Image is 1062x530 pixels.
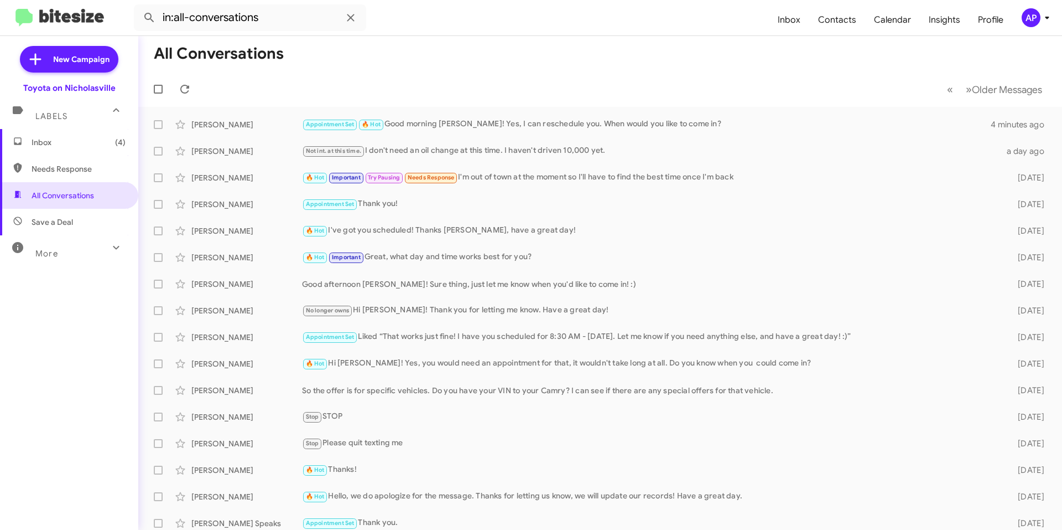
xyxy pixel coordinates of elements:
div: [PERSON_NAME] [191,491,302,502]
nav: Page navigation example [941,78,1049,101]
span: (4) [115,137,126,148]
div: [DATE] [1000,305,1053,316]
div: 4 minutes ago [991,119,1053,130]
div: Hi [PERSON_NAME]! Yes, you would need an appointment for that, it wouldn't take long at all. Do y... [302,357,1000,370]
span: More [35,249,58,259]
div: [DATE] [1000,332,1053,343]
span: Try Pausing [368,174,400,181]
div: I don't need an oil change at this time. I haven't driven 10,000 yet. [302,145,1000,157]
div: Hello, we do apologize for the message. Thanks for letting us know, we will update our records! H... [302,490,1000,503]
div: I'm out of town at the moment so I'll have to find the best time once I'm back [302,171,1000,184]
div: Great, what day and time works best for you? [302,251,1000,264]
div: STOP [302,410,1000,423]
a: Contacts [809,4,865,36]
div: [PERSON_NAME] [191,438,302,449]
div: Thanks! [302,464,1000,476]
span: 🔥 Hot [306,227,325,234]
div: So the offer is for specific vehicles. Do you have your VIN to your Camry? I can see if there are... [302,385,1000,396]
div: [PERSON_NAME] [191,146,302,157]
span: New Campaign [53,54,110,65]
div: Thank you. [302,517,1000,529]
span: Stop [306,440,319,447]
span: Older Messages [972,84,1042,96]
span: Not int. at this time. [306,147,361,155]
div: a day ago [1000,146,1053,157]
span: 🔥 Hot [306,360,325,367]
div: [PERSON_NAME] [191,411,302,423]
div: [PERSON_NAME] [191,225,302,236]
a: Profile [969,4,1012,36]
span: Important [332,174,361,181]
span: » [966,83,972,96]
a: Calendar [865,4,920,36]
span: All Conversations [32,190,94,201]
div: [PERSON_NAME] [191,252,302,263]
button: Next [959,78,1049,101]
div: [DATE] [1000,411,1053,423]
div: [DATE] [1000,279,1053,290]
span: « [947,83,953,96]
div: Please quit texting me [302,437,1000,450]
span: Labels [35,111,67,121]
h1: All Conversations [154,45,284,63]
span: Save a Deal [32,217,73,228]
button: Previous [940,78,960,101]
div: [PERSON_NAME] [191,279,302,290]
span: Appointment Set [306,200,355,208]
span: Appointment Set [306,333,355,341]
div: Toyota on Nicholasville [23,83,116,94]
div: I've got you scheduled! Thanks [PERSON_NAME], have a great day! [302,224,1000,237]
div: [DATE] [1000,491,1053,502]
span: Appointment Set [306,519,355,527]
div: [PERSON_NAME] [191,199,302,210]
span: No longer owns [306,307,350,314]
div: [PERSON_NAME] [191,465,302,476]
span: 🔥 Hot [306,174,325,181]
div: [DATE] [1000,518,1053,529]
span: Needs Response [408,174,455,181]
div: [PERSON_NAME] [191,305,302,316]
div: [PERSON_NAME] [191,172,302,183]
div: Good afternoon [PERSON_NAME]! Sure thing, just let me know when you'd like to come in! :) [302,279,1000,290]
div: [PERSON_NAME] [191,358,302,369]
div: [DATE] [1000,199,1053,210]
span: 🔥 Hot [306,493,325,500]
span: 🔥 Hot [306,254,325,261]
div: [PERSON_NAME] Speaks [191,518,302,529]
a: New Campaign [20,46,118,73]
div: [DATE] [1000,438,1053,449]
div: Thank you! [302,198,1000,210]
a: Insights [920,4,969,36]
div: Hi [PERSON_NAME]! Thank you for letting me know. Have a great day! [302,304,1000,317]
div: [PERSON_NAME] [191,332,302,343]
a: Inbox [769,4,809,36]
div: AP [1022,8,1040,27]
span: Inbox [32,137,126,148]
div: [DATE] [1000,385,1053,396]
span: 🔥 Hot [306,466,325,474]
span: 🔥 Hot [362,121,381,128]
div: [PERSON_NAME] [191,385,302,396]
span: Important [332,254,361,261]
button: AP [1012,8,1050,27]
span: Appointment Set [306,121,355,128]
div: Good morning [PERSON_NAME]! Yes, I can reschedule you. When would you like to come in? [302,118,991,131]
span: Stop [306,413,319,420]
input: Search [134,4,366,31]
div: [DATE] [1000,358,1053,369]
div: [DATE] [1000,465,1053,476]
div: Liked “That works just fine! I have you scheduled for 8:30 AM - [DATE]. Let me know if you need a... [302,331,1000,343]
div: [DATE] [1000,225,1053,236]
span: Needs Response [32,163,126,174]
div: [PERSON_NAME] [191,119,302,130]
div: [DATE] [1000,252,1053,263]
div: [DATE] [1000,172,1053,183]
